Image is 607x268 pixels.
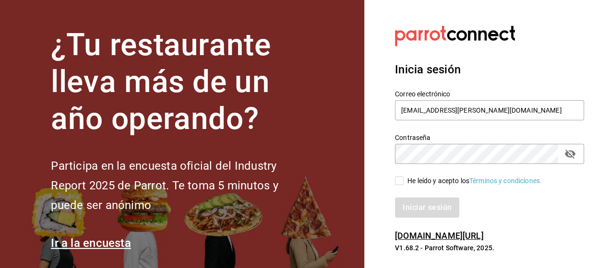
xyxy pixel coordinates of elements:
p: V1.68.2 - Parrot Software, 2025. [395,243,584,253]
input: Ingresa tu correo electrónico [395,100,584,120]
h2: Participa en la encuesta oficial del Industry Report 2025 de Parrot. Te toma 5 minutos y puede se... [51,156,310,215]
a: Ir a la encuesta [51,236,131,250]
h1: ¿Tu restaurante lleva más de un año operando? [51,27,310,137]
label: Contraseña [395,134,584,141]
button: passwordField [562,146,578,162]
div: He leído y acepto los [407,176,542,186]
label: Correo electrónico [395,91,584,97]
a: Términos y condiciones. [469,177,542,185]
h3: Inicia sesión [395,61,584,78]
a: [DOMAIN_NAME][URL] [395,231,483,241]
